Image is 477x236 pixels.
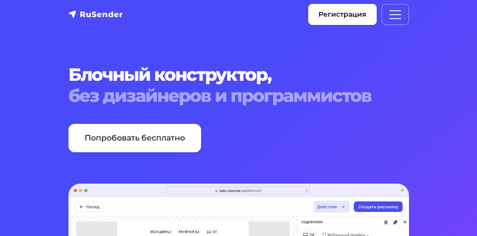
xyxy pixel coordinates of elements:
[68,9,123,19] img: RuSender
[68,124,201,152] a: Попробовать бесплатно
[68,85,409,106] span: без дизайнеров и программистов
[382,4,409,25] button: Меню
[68,64,409,106] h1: Блочный конструктор,
[308,4,377,25] a: Регистрация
